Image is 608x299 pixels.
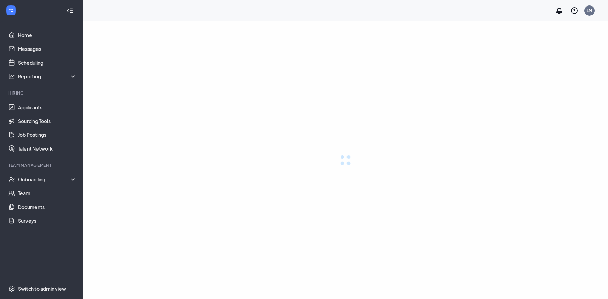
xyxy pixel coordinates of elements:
[18,28,77,42] a: Home
[570,7,578,15] svg: QuestionInfo
[18,200,77,214] a: Documents
[18,176,77,183] div: Onboarding
[8,73,15,80] svg: Analysis
[18,186,77,200] a: Team
[8,285,15,292] svg: Settings
[555,7,563,15] svg: Notifications
[8,7,14,14] svg: WorkstreamLogo
[8,162,75,168] div: Team Management
[18,100,77,114] a: Applicants
[587,8,592,13] div: LM
[18,56,77,69] a: Scheduling
[8,90,75,96] div: Hiring
[18,114,77,128] a: Sourcing Tools
[18,73,77,80] div: Reporting
[18,42,77,56] a: Messages
[18,142,77,155] a: Talent Network
[18,285,66,292] div: Switch to admin view
[66,7,73,14] svg: Collapse
[18,128,77,142] a: Job Postings
[8,176,15,183] svg: UserCheck
[18,214,77,228] a: Surveys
